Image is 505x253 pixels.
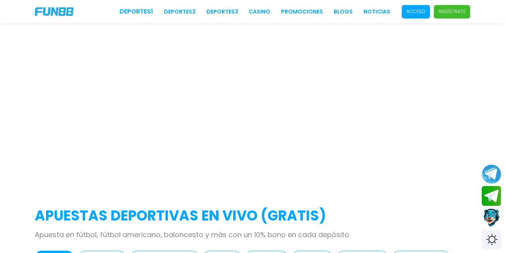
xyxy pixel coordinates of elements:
a: Promociones [281,8,323,16]
p: Acceso [406,8,425,15]
img: Company Logo [35,7,73,16]
h2: APUESTAS DEPORTIVAS EN VIVO (gratis) [35,205,470,226]
a: CASINO [249,8,270,16]
a: Deportes2 [164,8,196,16]
p: Regístrate [438,8,466,15]
button: Contact customer service [482,208,501,228]
button: Join telegram [482,186,501,206]
p: Apuesta en fútbol, fútbol americano, baloncesto y más con un 10% bono en cada depósito [35,229,470,240]
a: NOTICIAS [363,8,390,16]
a: Deportes1 [119,7,153,16]
a: Deportes3 [206,8,238,16]
button: Join telegram channel [482,164,501,184]
a: BLOGS [334,8,353,16]
div: Switch theme [482,230,501,249]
